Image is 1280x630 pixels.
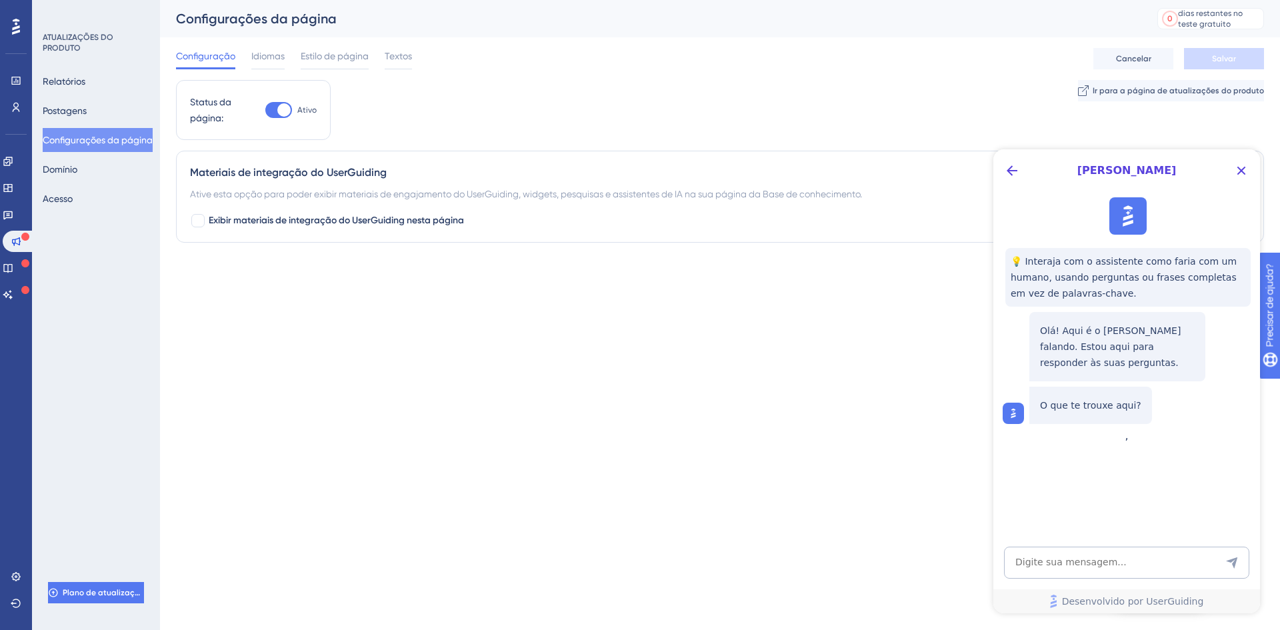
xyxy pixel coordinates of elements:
button: Cancelar [1093,48,1173,69]
font: Configurações da página [176,11,337,27]
button: Plano de atualização [48,582,144,603]
font: Salvar [1212,54,1236,63]
font: Ative esta opção para poder exibir materiais de engajamento do UserGuiding, widgets, pesquisas e ... [190,189,862,199]
font: Textos [385,51,412,61]
iframe: Assistente de IA UserGuiding [993,149,1260,613]
font: Configuração [176,51,235,61]
font: Exibir materiais de integração do UserGuiding nesta página [209,215,464,226]
font: Plano de atualização [63,588,145,597]
font: Ir para a página de atualizações do produto [1093,86,1264,95]
font: 0 [1167,14,1173,23]
font: Estilo de página [301,51,369,61]
font: Status da página: [190,97,231,123]
font: Cancelar [1116,54,1151,63]
font: dias restantes no teste gratuito [1178,9,1243,29]
font: Materiais de integração do UserGuiding [190,166,387,179]
font: Idiomas [251,51,285,61]
button: Ir para a página de atualizações do produto [1078,80,1264,101]
font: Precisar de ajuda? [31,6,115,16]
button: Salvar [1184,48,1264,69]
font: Ativo [297,105,317,115]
